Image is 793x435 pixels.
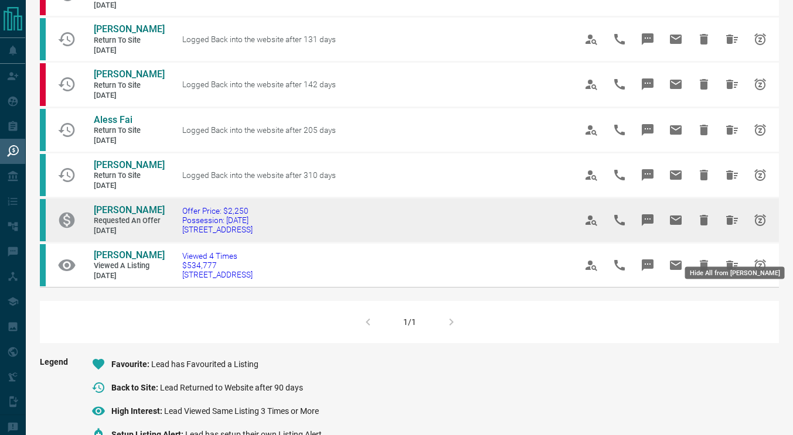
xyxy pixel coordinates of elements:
span: Logged Back into the website after 131 days [182,35,336,44]
span: Possession: [DATE] [182,215,253,225]
span: Hide [690,116,718,144]
span: [STREET_ADDRESS] [182,270,253,279]
span: Hide All from Sharma Ramdan [718,251,746,279]
span: Call [605,161,634,189]
span: Return to Site [94,36,164,46]
span: Hide [690,161,718,189]
span: Call [605,251,634,279]
span: Offer Price: $2,250 [182,206,253,215]
span: Logged Back into the website after 205 days [182,125,336,135]
span: Email [662,206,690,234]
div: 1/1 [403,317,416,327]
span: Viewed a Listing [94,261,164,271]
span: Call [605,116,634,144]
div: condos.ca [40,109,46,151]
a: [PERSON_NAME] [94,23,164,36]
span: Hide All from Aless Fai [718,116,746,144]
span: Call [605,206,634,234]
span: Email [662,70,690,98]
span: Hide [690,25,718,53]
span: Email [662,251,690,279]
span: Return to Site [94,126,164,136]
span: [PERSON_NAME] [94,23,165,35]
span: View Profile [577,25,605,53]
a: [PERSON_NAME] [94,68,164,81]
span: Call [605,25,634,53]
span: Hide All from Eric Eusebio [718,25,746,53]
span: [DATE] [94,91,164,101]
span: View Profile [577,206,605,234]
a: [PERSON_NAME] [94,249,164,262]
span: Snooze [746,116,774,144]
span: Email [662,25,690,53]
span: Requested an Offer [94,216,164,226]
span: Return to Site [94,171,164,181]
span: Call [605,70,634,98]
span: Snooze [746,25,774,53]
div: condos.ca [40,199,46,241]
span: Lead Viewed Same Listing 3 Times or More [164,406,319,416]
span: [STREET_ADDRESS] [182,225,253,234]
a: [PERSON_NAME] [94,159,164,172]
span: [PERSON_NAME] [94,159,165,170]
span: Lead Returned to Website after 90 days [160,383,303,392]
span: [DATE] [94,46,164,56]
span: Message [634,251,662,279]
span: View Profile [577,116,605,144]
span: Viewed 4 Times [182,251,253,261]
span: Hide All from Shraddha Dhole [718,206,746,234]
span: Aless Fai [94,114,132,125]
span: Message [634,25,662,53]
span: [DATE] [94,181,164,191]
span: Snooze [746,206,774,234]
div: Hide All from [PERSON_NAME] [685,267,785,279]
span: Logged Back into the website after 142 days [182,80,336,89]
span: Email [662,161,690,189]
span: [DATE] [94,226,164,236]
span: Logged Back into the website after 310 days [182,170,336,180]
span: Return to Site [94,81,164,91]
span: Back to Site [111,383,160,392]
span: Hide [690,206,718,234]
span: Hide [690,70,718,98]
span: [DATE] [94,1,164,11]
span: Snooze [746,161,774,189]
a: Offer Price: $2,250Possession: [DATE][STREET_ADDRESS] [182,206,253,234]
div: condos.ca [40,154,46,196]
span: Hide [690,251,718,279]
span: View Profile [577,70,605,98]
span: Hide All from Heather McLennan [718,70,746,98]
span: [PERSON_NAME] [94,249,165,261]
span: [PERSON_NAME] [94,68,165,80]
span: $534,777 [182,261,253,270]
span: Snooze [746,70,774,98]
span: Favourite [111,359,151,369]
span: View Profile [577,161,605,189]
span: View Profile [577,251,605,279]
a: [PERSON_NAME] [94,204,164,217]
span: Snooze [746,251,774,279]
div: property.ca [40,63,46,105]
a: Aless Fai [94,114,164,126]
span: High Interest [111,406,164,416]
span: Message [634,70,662,98]
span: Message [634,161,662,189]
span: Message [634,206,662,234]
span: [DATE] [94,136,164,146]
span: [DATE] [94,271,164,281]
span: Email [662,116,690,144]
span: Hide All from Aaron J [718,161,746,189]
span: Message [634,116,662,144]
span: Lead has Favourited a Listing [151,359,258,369]
div: condos.ca [40,18,46,60]
span: [PERSON_NAME] [94,204,165,215]
div: condos.ca [40,244,46,286]
a: Viewed 4 Times$534,777[STREET_ADDRESS] [182,251,253,279]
